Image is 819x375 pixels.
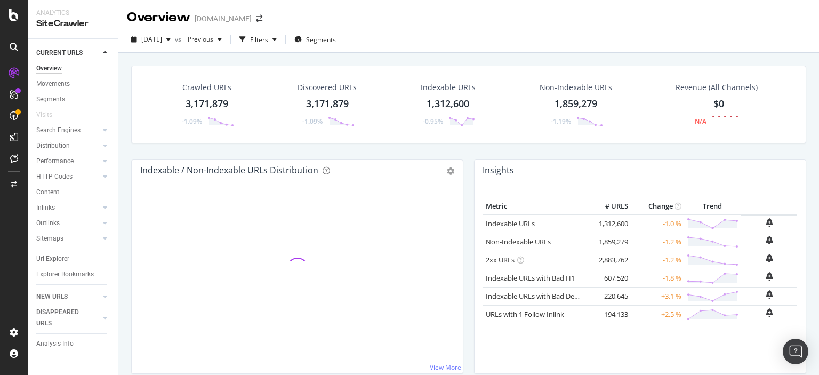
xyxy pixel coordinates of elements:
[36,307,90,329] div: DISAPPEARED URLS
[631,198,684,214] th: Change
[631,269,684,287] td: -1.8 %
[684,198,741,214] th: Trend
[36,171,100,182] a: HTTP Codes
[36,338,110,349] a: Analysis Info
[36,9,109,18] div: Analytics
[631,214,684,233] td: -1.0 %
[36,233,63,244] div: Sitemaps
[36,78,70,90] div: Movements
[36,253,110,265] a: Url Explorer
[36,94,65,105] div: Segments
[36,171,73,182] div: HTTP Codes
[631,251,684,269] td: -1.2 %
[36,47,100,59] a: CURRENT URLS
[486,237,551,246] a: Non-Indexable URLs
[127,31,175,48] button: [DATE]
[250,35,268,44] div: Filters
[766,236,773,244] div: bell-plus
[36,187,110,198] a: Content
[36,253,69,265] div: Url Explorer
[183,31,226,48] button: Previous
[588,233,631,251] td: 1,859,279
[766,290,773,299] div: bell-plus
[298,82,357,93] div: Discovered URLs
[36,125,100,136] a: Search Engines
[588,214,631,233] td: 1,312,600
[430,363,461,372] a: View More
[36,109,52,121] div: Visits
[306,35,336,44] span: Segments
[36,63,110,74] a: Overview
[256,15,262,22] div: arrow-right-arrow-left
[551,117,571,126] div: -1.19%
[36,202,55,213] div: Inlinks
[36,94,110,105] a: Segments
[483,163,514,178] h4: Insights
[766,308,773,317] div: bell-plus
[36,156,100,167] a: Performance
[306,97,349,111] div: 3,171,879
[588,198,631,214] th: # URLS
[36,269,94,280] div: Explorer Bookmarks
[486,309,564,319] a: URLs with 1 Follow Inlink
[36,307,100,329] a: DISAPPEARED URLS
[483,198,588,214] th: Metric
[588,269,631,287] td: 607,520
[486,273,575,283] a: Indexable URLs with Bad H1
[447,167,454,175] div: gear
[36,218,60,229] div: Outlinks
[195,13,252,24] div: [DOMAIN_NAME]
[766,272,773,281] div: bell-plus
[36,233,100,244] a: Sitemaps
[182,82,231,93] div: Crawled URLs
[140,165,318,175] div: Indexable / Non-Indexable URLs Distribution
[302,117,323,126] div: -1.09%
[540,82,612,93] div: Non-Indexable URLs
[36,218,100,229] a: Outlinks
[36,140,70,151] div: Distribution
[486,255,515,265] a: 2xx URLs
[36,63,62,74] div: Overview
[555,97,597,111] div: 1,859,279
[423,117,443,126] div: -0.95%
[175,35,183,44] span: vs
[36,291,68,302] div: NEW URLS
[36,187,59,198] div: Content
[290,31,340,48] button: Segments
[631,233,684,251] td: -1.2 %
[676,82,758,93] span: Revenue (All Channels)
[36,109,63,121] a: Visits
[783,339,808,364] div: Open Intercom Messenger
[486,219,535,228] a: Indexable URLs
[36,78,110,90] a: Movements
[182,117,202,126] div: -1.09%
[766,254,773,262] div: bell-plus
[36,47,83,59] div: CURRENT URLS
[36,202,100,213] a: Inlinks
[36,125,81,136] div: Search Engines
[713,97,724,110] span: $0
[36,18,109,30] div: SiteCrawler
[421,82,476,93] div: Indexable URLs
[141,35,162,44] span: 2025 Sep. 1st
[186,97,228,111] div: 3,171,879
[36,156,74,167] div: Performance
[588,305,631,323] td: 194,133
[36,269,110,280] a: Explorer Bookmarks
[36,338,74,349] div: Analysis Info
[766,218,773,227] div: bell-plus
[695,117,706,126] div: N/A
[588,251,631,269] td: 2,883,762
[36,140,100,151] a: Distribution
[235,31,281,48] button: Filters
[127,9,190,27] div: Overview
[183,35,213,44] span: Previous
[427,97,469,111] div: 1,312,600
[631,305,684,323] td: +2.5 %
[631,287,684,305] td: +3.1 %
[588,287,631,305] td: 220,645
[486,291,602,301] a: Indexable URLs with Bad Description
[36,291,100,302] a: NEW URLS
